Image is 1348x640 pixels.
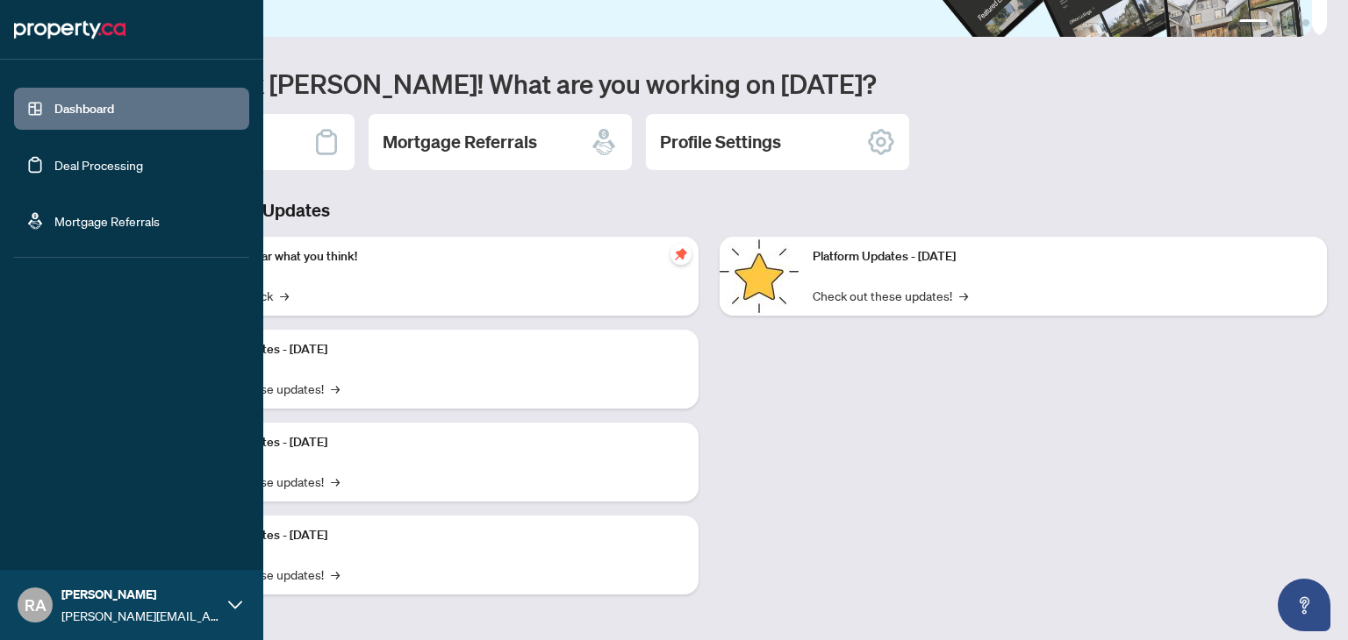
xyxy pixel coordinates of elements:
p: Platform Updates - [DATE] [184,526,685,545]
h3: Brokerage & Industry Updates [91,198,1327,223]
span: → [331,565,340,584]
img: logo [14,16,125,44]
span: pushpin [670,244,692,265]
a: Check out these updates!→ [813,286,968,305]
a: Dashboard [54,101,114,117]
p: Platform Updates - [DATE] [184,340,685,359]
span: RA [25,593,47,617]
span: [PERSON_NAME] [61,585,219,604]
h2: Mortgage Referrals [383,130,537,154]
a: Mortgage Referrals [54,213,160,229]
span: → [280,286,289,305]
button: 3 [1288,19,1295,26]
span: → [331,472,340,491]
p: We want to hear what you think! [184,247,685,267]
span: → [331,379,340,398]
button: 4 [1302,19,1309,26]
p: Platform Updates - [DATE] [184,433,685,452]
h2: Profile Settings [660,130,781,154]
h1: Welcome back [PERSON_NAME]! What are you working on [DATE]? [91,67,1327,100]
span: → [959,286,968,305]
button: 2 [1274,19,1281,26]
span: [PERSON_NAME][EMAIL_ADDRESS][DOMAIN_NAME] [61,606,219,625]
a: Deal Processing [54,157,143,173]
p: Platform Updates - [DATE] [813,247,1313,267]
button: 1 [1239,19,1267,26]
img: Platform Updates - June 23, 2025 [720,237,799,316]
button: Open asap [1278,579,1330,631]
